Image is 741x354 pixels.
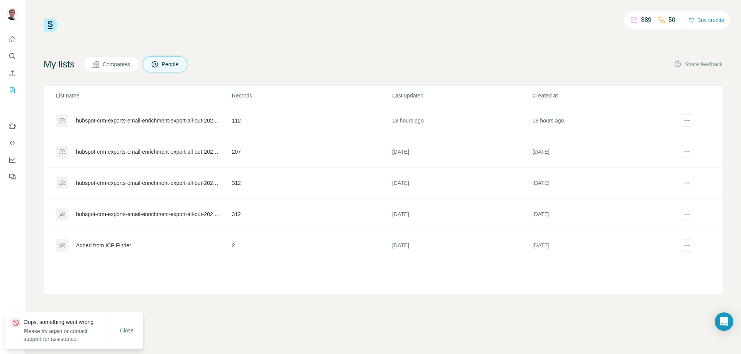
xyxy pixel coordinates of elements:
td: 207 [232,136,392,168]
td: [DATE] [532,199,672,230]
button: Use Surfe API [6,136,19,150]
button: actions [681,208,693,220]
td: [DATE] [392,230,532,261]
td: [DATE] [532,230,672,261]
span: People [162,60,179,68]
td: 112 [232,105,392,136]
button: Use Surfe on LinkedIn [6,119,19,133]
p: 889 [641,15,651,25]
p: Last updated [392,92,531,99]
button: Share feedback [674,60,722,68]
button: Feedback [6,170,19,184]
span: Close [120,327,134,334]
button: actions [681,114,693,127]
button: My lists [6,83,19,97]
img: Surfe Logo [44,18,57,32]
p: List name [56,92,231,99]
p: Records [232,92,391,99]
div: hubspot-crm-exports-email-enrichment-export-all-out-2025-08-11 [76,117,219,124]
span: Companies [103,60,131,68]
button: Quick start [6,32,19,46]
td: 18 hours ago [392,105,532,136]
button: actions [681,177,693,189]
button: Dashboard [6,153,19,167]
td: [DATE] [532,136,672,168]
p: Oops, something went wrong [24,318,110,326]
p: Created at [533,92,672,99]
button: actions [681,146,693,158]
h4: My lists [44,58,74,70]
td: [DATE] [392,136,532,168]
td: 312 [232,168,392,199]
button: actions [681,239,693,252]
div: hubspot-crm-exports-email-enrichment-export-all-out-2025-07-31 [76,210,219,218]
p: 50 [668,15,675,25]
button: Buy credits [688,15,724,25]
img: Avatar [6,8,19,20]
p: Please try again or contact support for assistance. [24,327,110,343]
td: [DATE] [392,168,532,199]
button: Enrich CSV [6,66,19,80]
div: Added from ICP Finder [76,242,131,249]
div: Open Intercom Messenger [715,312,733,331]
td: 2 [232,230,392,261]
button: Search [6,49,19,63]
td: 18 hours ago [532,105,672,136]
button: Close [115,324,139,337]
td: [DATE] [532,168,672,199]
div: hubspot-crm-exports-email-enrichment-export-all-out-2025-08-01 [76,148,219,156]
td: [DATE] [392,199,532,230]
div: hubspot-crm-exports-email-enrichment-export-all-out-2025-07-31 [76,179,219,187]
td: 312 [232,199,392,230]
